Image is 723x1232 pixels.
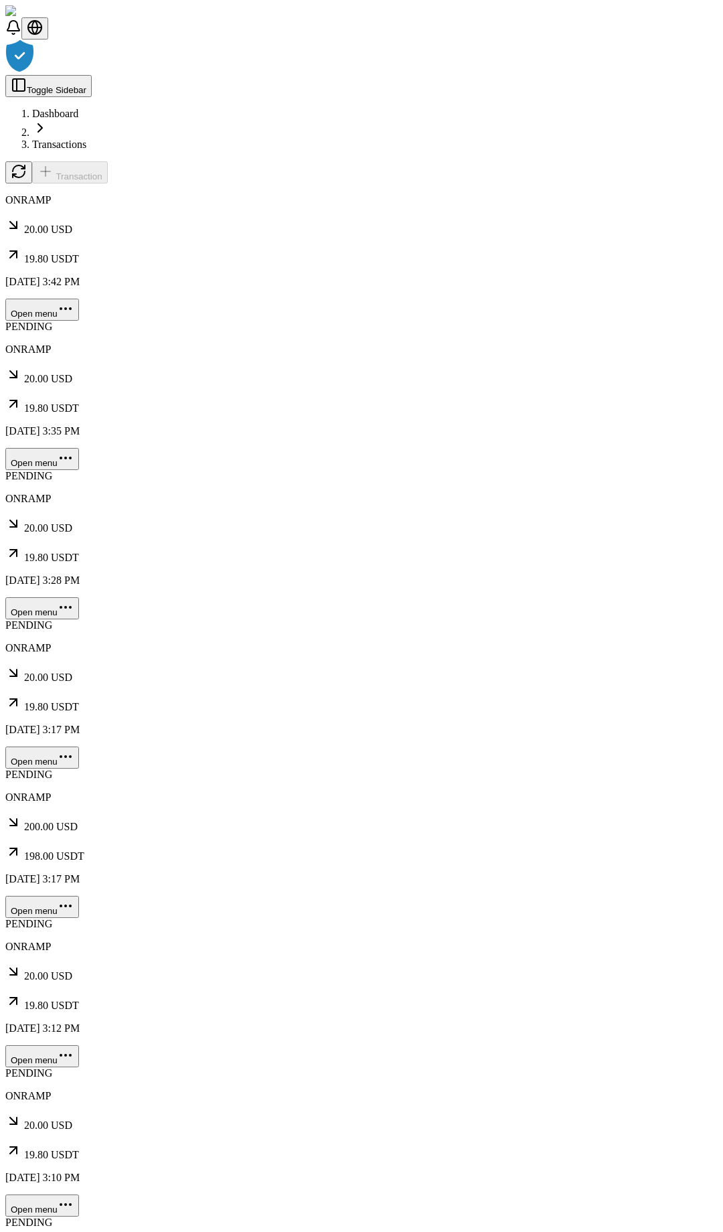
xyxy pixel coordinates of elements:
p: [DATE] 3:12 PM [5,1022,718,1034]
button: Transaction [32,161,108,183]
div: PENDING [5,619,718,631]
span: Open menu [11,607,58,617]
p: ONRAMP [5,493,718,505]
a: Dashboard [32,108,78,119]
span: Open menu [11,1055,58,1065]
a: Transactions [32,139,86,150]
p: [DATE] 3:10 PM [5,1172,718,1184]
p: [DATE] 3:35 PM [5,425,718,437]
p: ONRAMP [5,194,718,206]
img: ShieldPay Logo [5,5,85,17]
p: 20.00 USD [5,665,718,684]
p: 20.00 USD [5,516,718,534]
button: Open menu [5,299,79,321]
span: Toggle Sidebar [27,85,86,95]
p: [DATE] 3:17 PM [5,724,718,736]
p: 19.80 USDT [5,246,718,265]
p: [DATE] 3:42 PM [5,276,718,288]
p: 20.00 USD [5,366,718,385]
button: Open menu [5,597,79,619]
p: 20.00 USD [5,1113,718,1132]
div: PENDING [5,1217,718,1229]
p: ONRAMP [5,791,718,803]
div: PENDING [5,470,718,482]
p: ONRAMP [5,343,718,356]
button: Toggle Sidebar [5,75,92,97]
span: Transaction [56,171,102,181]
button: Open menu [5,1045,79,1067]
div: PENDING [5,769,718,781]
button: Open menu [5,448,79,470]
p: 20.00 USD [5,217,718,236]
span: Open menu [11,757,58,767]
span: Open menu [11,309,58,319]
div: PENDING [5,918,718,930]
p: 19.80 USDT [5,545,718,564]
span: Open menu [11,1205,58,1215]
nav: breadcrumb [5,108,718,151]
p: ONRAMP [5,642,718,654]
p: 19.80 USDT [5,396,718,414]
p: 20.00 USD [5,964,718,982]
button: Open menu [5,896,79,918]
p: 200.00 USD [5,814,718,833]
button: Open menu [5,747,79,769]
button: Open menu [5,1195,79,1217]
p: [DATE] 3:28 PM [5,574,718,587]
span: Open menu [11,906,58,916]
p: 198.00 USDT [5,844,718,862]
p: [DATE] 3:17 PM [5,873,718,885]
p: 19.80 USDT [5,694,718,713]
p: ONRAMP [5,941,718,953]
span: Open menu [11,458,58,468]
div: PENDING [5,321,718,333]
div: PENDING [5,1067,718,1079]
p: ONRAMP [5,1090,718,1102]
p: 19.80 USDT [5,1142,718,1161]
p: 19.80 USDT [5,993,718,1012]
